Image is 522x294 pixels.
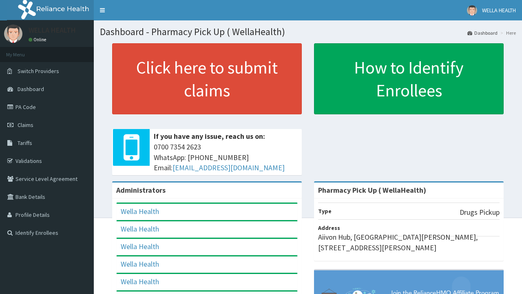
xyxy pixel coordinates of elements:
[29,27,76,34] p: WELLA HEALTH
[18,139,32,147] span: Tariffs
[482,7,516,14] span: WELLA HEALTH
[100,27,516,37] h1: Dashboard - Pharmacy Pick Up ( WellaHealth)
[18,121,33,129] span: Claims
[116,185,166,195] b: Administrators
[467,29,498,36] a: Dashboard
[318,224,340,232] b: Address
[154,131,265,141] b: If you have any issue, reach us on:
[29,37,48,42] a: Online
[314,43,504,114] a: How to Identify Enrollees
[498,29,516,36] li: Here
[121,277,159,286] a: Wella Health
[121,207,159,216] a: Wella Health
[154,142,298,173] span: 0700 7354 2623 WhatsApp: [PHONE_NUMBER] Email:
[467,5,477,16] img: User Image
[318,207,332,215] b: Type
[121,224,159,234] a: Wella Health
[121,259,159,269] a: Wella Health
[460,207,500,218] p: Drugs Pickup
[121,242,159,251] a: Wella Health
[318,232,500,253] p: Aiivon Hub, [GEOGRAPHIC_DATA][PERSON_NAME], [STREET_ADDRESS][PERSON_NAME]
[112,43,302,114] a: Click here to submit claims
[318,185,426,195] strong: Pharmacy Pick Up ( WellaHealth)
[18,67,59,75] span: Switch Providers
[173,163,285,172] a: [EMAIL_ADDRESS][DOMAIN_NAME]
[18,85,44,93] span: Dashboard
[4,24,22,43] img: User Image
